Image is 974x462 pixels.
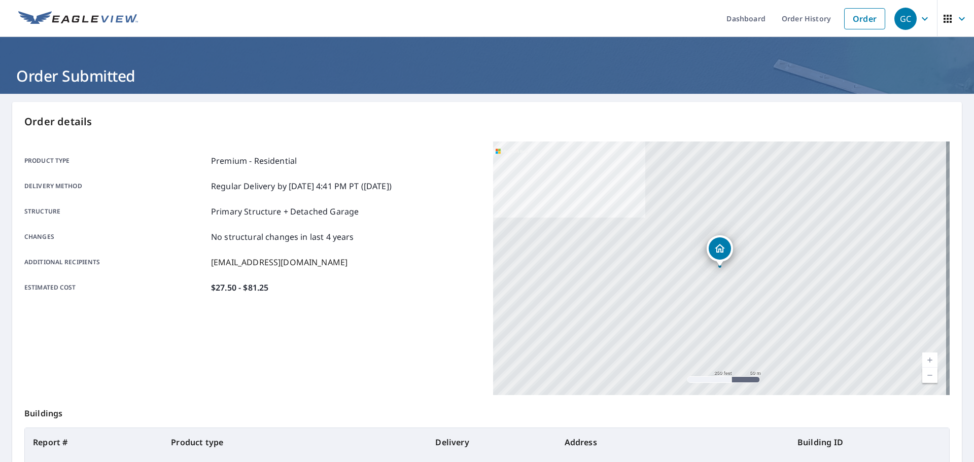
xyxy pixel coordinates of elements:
[211,180,392,192] p: Regular Delivery by [DATE] 4:41 PM PT ([DATE])
[24,180,207,192] p: Delivery method
[24,395,950,428] p: Buildings
[18,11,138,26] img: EV Logo
[211,155,297,167] p: Premium - Residential
[25,428,163,456] th: Report #
[24,155,207,167] p: Product type
[24,114,950,129] p: Order details
[163,428,427,456] th: Product type
[427,428,556,456] th: Delivery
[922,368,937,383] a: Current Level 17, Zoom Out
[707,235,733,267] div: Dropped pin, building 1, Residential property, 34545 Forest Ln Solon, OH 44139
[211,205,359,218] p: Primary Structure + Detached Garage
[844,8,885,29] a: Order
[24,205,207,218] p: Structure
[12,65,962,86] h1: Order Submitted
[24,256,207,268] p: Additional recipients
[24,281,207,294] p: Estimated cost
[894,8,917,30] div: GC
[24,231,207,243] p: Changes
[789,428,949,456] th: Building ID
[556,428,789,456] th: Address
[211,256,347,268] p: [EMAIL_ADDRESS][DOMAIN_NAME]
[922,352,937,368] a: Current Level 17, Zoom In
[211,281,268,294] p: $27.50 - $81.25
[211,231,354,243] p: No structural changes in last 4 years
